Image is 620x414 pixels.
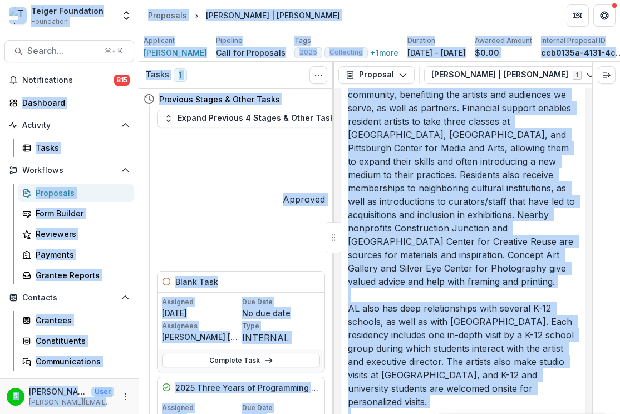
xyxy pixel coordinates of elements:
p: User [91,387,114,397]
a: Grantee Reports [18,266,134,284]
span: INTERNAL [242,332,289,343]
p: [DATE] [162,307,240,319]
div: Proposals [148,9,187,21]
p: Call for Proposals [216,47,286,58]
button: Toggle View Cancelled Tasks [309,66,327,84]
a: Proposals [18,184,134,202]
button: Open Data & Reporting [4,375,134,393]
a: Reviewers [18,225,134,243]
div: Reviewers [36,228,125,240]
button: Proposal [338,66,415,84]
p: Due Date [242,297,320,307]
p: $0.00 [475,47,499,58]
p: Tags [294,36,311,46]
p: Duration [407,36,435,46]
button: Open Contacts [4,289,134,307]
p: Due Date [242,403,320,413]
div: Form Builder [36,208,125,219]
p: [PERSON_NAME] [PERSON_NAME] [162,331,240,343]
a: Grantees [18,311,134,329]
a: Form Builder [18,204,134,223]
div: Tasks [36,142,125,154]
div: Communications [36,356,125,367]
span: Foundation [31,17,68,27]
div: ⌘ + K [102,45,125,57]
span: Activity [22,121,116,130]
a: Proposals [144,7,191,23]
div: Constituents [36,335,125,347]
button: Get Help [593,4,616,27]
a: Dashboard [4,93,134,112]
p: Applicant [144,36,175,46]
span: Collecting [329,48,363,56]
p: Type [242,321,320,331]
div: Dashboard [22,97,125,109]
div: Payments [36,249,125,260]
button: Open Workflows [4,161,134,179]
div: Stephanie [13,393,18,400]
div: Grantees [36,314,125,326]
p: No due date [242,307,320,319]
p: Assigned [162,297,240,307]
button: Expand right [598,66,616,84]
span: Notifications [22,76,114,85]
h5: Blank Task [175,276,218,288]
span: 815 [114,75,130,86]
button: More [119,390,132,403]
span: 1 [174,68,187,82]
nav: breadcrumb [144,7,345,23]
button: Open Activity [4,116,134,134]
span: 2025 [299,48,317,56]
p: Assigned [162,403,240,413]
button: Search... [4,40,134,62]
h4: Previous Stages & Other Tasks [159,93,280,105]
a: Communications [18,352,134,371]
div: Proposals [36,187,125,199]
img: Teiger Foundation [9,7,27,24]
div: Grantee Reports [36,269,125,281]
button: Partners [567,4,589,27]
p: Awarded Amount [475,36,532,46]
button: [PERSON_NAME] | [PERSON_NAME]1 [424,66,602,84]
p: Internal Proposal ID [541,36,606,46]
span: Workflows [22,166,116,175]
p: [PERSON_NAME] [29,386,87,397]
a: [PERSON_NAME] [144,47,207,58]
h5: 2025 Three Years of Programming Review Rubric [175,382,320,393]
p: [DATE] - [DATE] [407,47,466,58]
div: Teiger Foundation [31,5,104,17]
p: Pipeline [216,36,243,46]
button: +1more [370,48,398,57]
a: Constituents [18,332,134,350]
button: Expand Previous 4 Stages & Other Tasks [157,110,346,127]
a: Tasks [18,139,134,157]
button: Open entity switcher [119,4,134,27]
span: Search... [27,46,98,56]
p: Assignees [162,321,240,331]
a: Payments [18,245,134,264]
p: [PERSON_NAME][EMAIL_ADDRESS][DOMAIN_NAME] [29,397,114,407]
a: Complete Task [162,354,320,367]
h3: Tasks [146,70,169,80]
h4: Approved [283,193,325,206]
div: [PERSON_NAME] | [PERSON_NAME] [206,9,340,21]
button: Notifications815 [4,71,134,89]
span: Contacts [22,293,116,303]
